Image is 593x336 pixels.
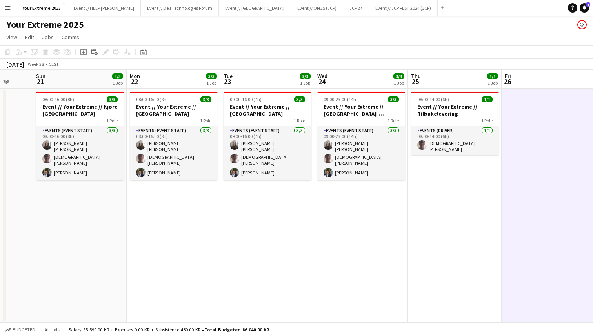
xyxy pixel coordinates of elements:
span: 3/3 [388,96,399,102]
span: 08:00-16:00 (8h) [136,96,168,102]
div: CEST [49,61,59,67]
button: Budgeted [4,325,36,334]
app-card-role: Events (Driver)1/108:00-14:00 (6h)[DEMOGRAPHIC_DATA][PERSON_NAME] [411,126,499,155]
div: 1 Job [113,80,123,86]
span: 3/3 [300,73,311,79]
button: Event // [GEOGRAPHIC_DATA] [219,0,291,16]
span: 3/3 [294,96,305,102]
button: Event // Ole25 (JCP) [291,0,343,16]
h1: Your Extreme 2025 [6,19,84,31]
span: Wed [317,73,327,80]
span: Sun [36,73,45,80]
h3: Event // Your Extreme // [GEOGRAPHIC_DATA] [130,103,218,117]
span: 26 [504,77,511,86]
app-card-role: Events (Event Staff)3/308:00-16:00 (8h)[PERSON_NAME] [PERSON_NAME][DEMOGRAPHIC_DATA][PERSON_NAME]... [130,126,218,180]
span: Comms [62,34,79,41]
span: 1/1 [482,96,493,102]
span: 09:00-16:00 (7h) [230,96,262,102]
span: Budgeted [13,327,35,332]
span: 3/3 [393,73,404,79]
span: Thu [411,73,421,80]
h3: Event // Your Extreme // Kjøre [GEOGRAPHIC_DATA]-[GEOGRAPHIC_DATA] [36,103,124,117]
span: 24 [316,77,327,86]
a: View [3,32,20,42]
span: 25 [410,77,421,86]
span: 1 Role [200,118,211,124]
span: Week 38 [26,61,45,67]
button: Event // Dell Technologies Forum [141,0,219,16]
a: 1 [580,3,589,13]
span: 1 [586,2,590,7]
span: 1 Role [387,118,399,124]
span: 3/3 [112,73,123,79]
button: Event // HELP [PERSON_NAME] [67,0,141,16]
h3: Event // Your Extreme // [GEOGRAPHIC_DATA] [224,103,311,117]
span: Total Budgeted 86 040.00 KR [204,327,269,332]
span: Jobs [42,34,54,41]
span: 3/3 [206,73,217,79]
span: All jobs [43,327,62,332]
h3: Event // Your Extreme // Tilbakelevering [411,103,499,117]
span: 1 Role [481,118,493,124]
span: 3/3 [107,96,118,102]
div: [DATE] [6,60,24,68]
span: 08:00-16:00 (8h) [42,96,74,102]
button: Event // JCP FEST 2024 (JCP) [369,0,438,16]
span: Fri [505,73,511,80]
div: 1 Job [487,80,498,86]
app-job-card: 08:00-16:00 (8h)3/3Event // Your Extreme // Kjøre [GEOGRAPHIC_DATA]-[GEOGRAPHIC_DATA]1 RoleEvents... [36,92,124,180]
div: 1 Job [206,80,216,86]
app-job-card: 09:00-16:00 (7h)3/3Event // Your Extreme // [GEOGRAPHIC_DATA]1 RoleEvents (Event Staff)3/309:00-1... [224,92,311,180]
a: Comms [58,32,82,42]
span: 08:00-14:00 (6h) [417,96,449,102]
app-card-role: Events (Event Staff)3/308:00-16:00 (8h)[PERSON_NAME] [PERSON_NAME][DEMOGRAPHIC_DATA][PERSON_NAME]... [36,126,124,180]
div: 1 Job [394,80,404,86]
span: View [6,34,17,41]
span: Tue [224,73,233,80]
span: 1 Role [106,118,118,124]
span: Edit [25,34,34,41]
span: 09:00-23:00 (14h) [324,96,358,102]
span: Mon [130,73,140,80]
span: 23 [222,77,233,86]
span: 21 [35,77,45,86]
button: JCP 27 [343,0,369,16]
a: Jobs [39,32,57,42]
span: 1/1 [487,73,498,79]
div: 1 Job [300,80,310,86]
app-user-avatar: Lars Songe [577,20,587,29]
app-job-card: 08:00-14:00 (6h)1/1Event // Your Extreme // Tilbakelevering1 RoleEvents (Driver)1/108:00-14:00 (6... [411,92,499,155]
app-job-card: 08:00-16:00 (8h)3/3Event // Your Extreme // [GEOGRAPHIC_DATA]1 RoleEvents (Event Staff)3/308:00-1... [130,92,218,180]
span: 3/3 [200,96,211,102]
h3: Event // Your Extreme // [GEOGRAPHIC_DATA]-[GEOGRAPHIC_DATA] [317,103,405,117]
app-job-card: 09:00-23:00 (14h)3/3Event // Your Extreme // [GEOGRAPHIC_DATA]-[GEOGRAPHIC_DATA]1 RoleEvents (Eve... [317,92,405,180]
span: 1 Role [294,118,305,124]
app-card-role: Events (Event Staff)3/309:00-23:00 (14h)[PERSON_NAME] [PERSON_NAME][DEMOGRAPHIC_DATA][PERSON_NAME... [317,126,405,180]
span: 22 [129,77,140,86]
a: Edit [22,32,37,42]
button: Your Extreme 2025 [16,0,67,16]
div: Salary 85 590.00 KR + Expenses 0.00 KR + Subsistence 450.00 KR = [69,327,269,332]
app-card-role: Events (Event Staff)3/309:00-16:00 (7h)[PERSON_NAME] [PERSON_NAME][DEMOGRAPHIC_DATA][PERSON_NAME]... [224,126,311,180]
